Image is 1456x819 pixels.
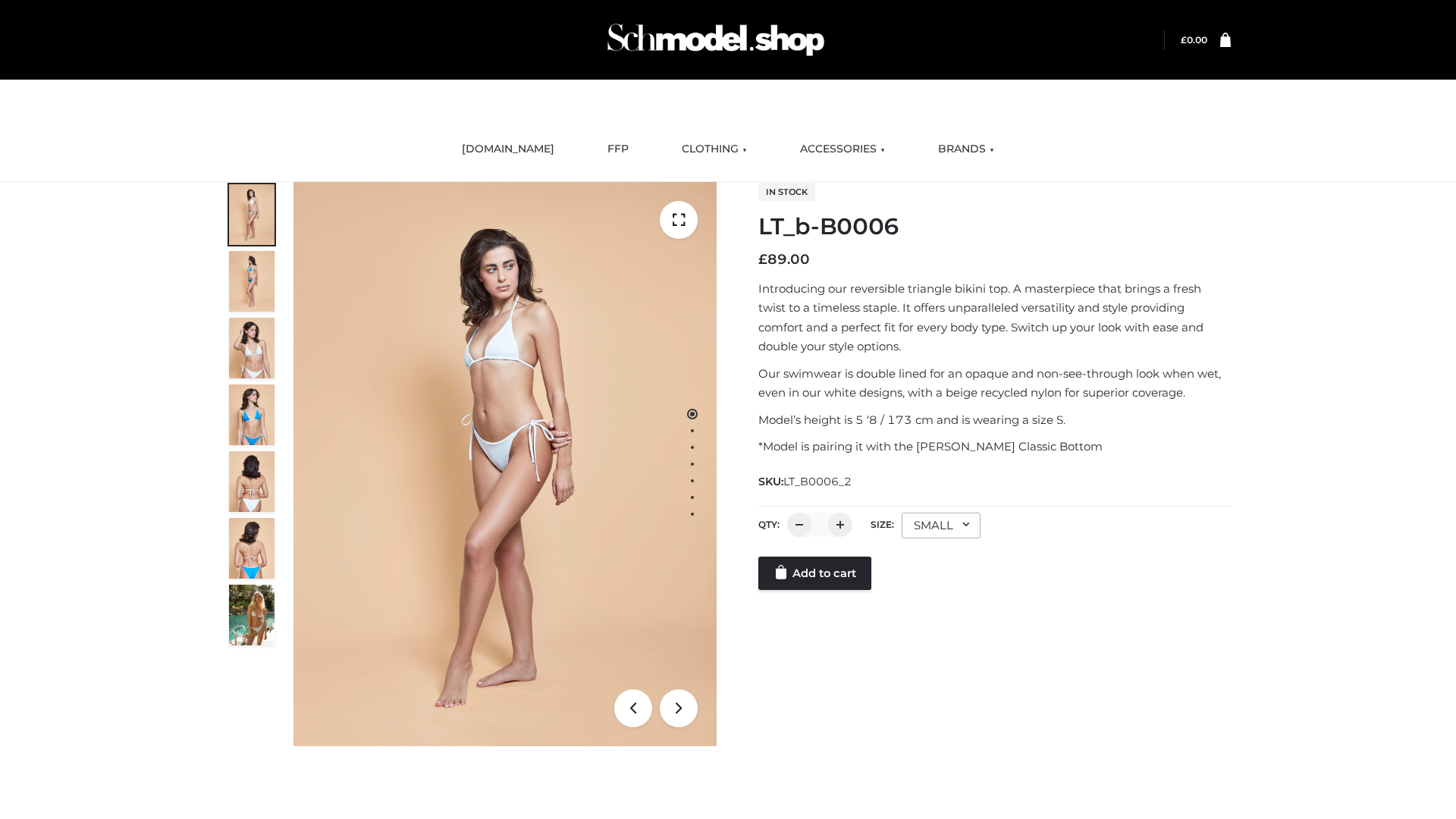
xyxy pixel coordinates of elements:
[758,410,1231,430] p: Model’s height is 5 ‘8 / 173 cm and is wearing a size S.
[596,133,640,166] a: FFP
[758,183,815,201] span: In stock
[758,557,871,590] a: Add to cart
[1181,34,1207,45] a: £0.00
[670,133,758,166] a: CLOTHING
[758,519,780,530] label: QTY:
[229,318,275,378] img: ArielClassicBikiniTop_CloudNine_AzureSky_OW114ECO_3-scaled.jpg
[902,513,981,538] div: SMALL
[1181,34,1187,45] span: £
[758,213,1231,240] h1: LT_b-B0006
[229,451,275,512] img: ArielClassicBikiniTop_CloudNine_AzureSky_OW114ECO_7-scaled.jpg
[1181,34,1207,45] bdi: 0.00
[758,472,853,491] span: SKU:
[758,364,1231,403] p: Our swimwear is double lined for an opaque and non-see-through look when wet, even in our white d...
[229,251,275,312] img: ArielClassicBikiniTop_CloudNine_AzureSky_OW114ECO_2-scaled.jpg
[758,437,1231,457] p: *Model is pairing it with the [PERSON_NAME] Classic Bottom
[229,184,275,245] img: ArielClassicBikiniTop_CloudNine_AzureSky_OW114ECO_1-scaled.jpg
[229,384,275,445] img: ArielClassicBikiniTop_CloudNine_AzureSky_OW114ECO_4-scaled.jpg
[783,475,852,488] span: LT_B0006_2
[602,10,830,70] img: Schmodel Admin 964
[229,518,275,579] img: ArielClassicBikiniTop_CloudNine_AzureSky_OW114ECO_8-scaled.jpg
[229,585,275,645] img: Arieltop_CloudNine_AzureSky2.jpg
[758,251,767,268] span: £
[789,133,896,166] a: ACCESSORIES
[293,182,717,746] img: LT_b-B0006
[927,133,1006,166] a: BRANDS
[871,519,894,530] label: Size:
[758,279,1231,356] p: Introducing our reversible triangle bikini top. A masterpiece that brings a fresh twist to a time...
[450,133,566,166] a: [DOMAIN_NAME]
[758,251,810,268] bdi: 89.00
